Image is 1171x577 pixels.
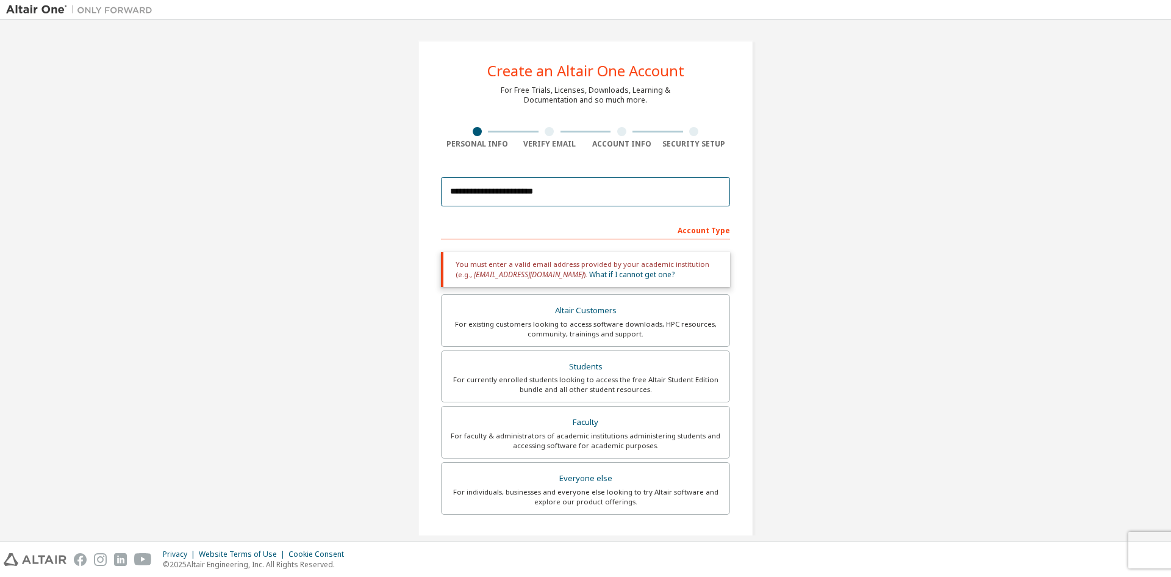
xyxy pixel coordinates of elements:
[449,414,722,431] div: Faculty
[449,375,722,394] div: For currently enrolled students looking to access the free Altair Student Edition bundle and all ...
[6,4,159,16] img: Altair One
[585,139,658,149] div: Account Info
[589,269,675,280] a: What if I cannot get one?
[449,302,722,319] div: Altair Customers
[74,553,87,566] img: facebook.svg
[449,470,722,487] div: Everyone else
[4,553,66,566] img: altair_logo.svg
[449,431,722,451] div: For faculty & administrators of academic institutions administering students and accessing softwa...
[134,553,152,566] img: youtube.svg
[487,64,684,78] div: Create an Altair One Account
[114,553,127,566] img: linkedin.svg
[449,358,722,376] div: Students
[658,139,731,149] div: Security Setup
[441,533,730,553] div: Your Profile
[163,559,351,570] p: © 2025 Altair Engineering, Inc. All Rights Reserved.
[441,220,730,239] div: Account Type
[449,319,722,339] div: For existing customers looking to access software downloads, HPC resources, community, trainings ...
[441,252,730,287] div: You must enter a valid email address provided by your academic institution (e.g., ).
[288,550,351,559] div: Cookie Consent
[449,487,722,507] div: For individuals, businesses and everyone else looking to try Altair software and explore our prod...
[514,139,586,149] div: Verify Email
[441,139,514,149] div: Personal Info
[94,553,107,566] img: instagram.svg
[163,550,199,559] div: Privacy
[474,269,584,280] span: [EMAIL_ADDRESS][DOMAIN_NAME]
[501,85,670,105] div: For Free Trials, Licenses, Downloads, Learning & Documentation and so much more.
[199,550,288,559] div: Website Terms of Use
